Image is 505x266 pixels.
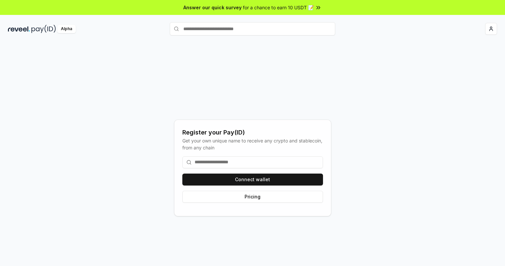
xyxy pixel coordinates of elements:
div: Register your Pay(ID) [182,128,323,137]
button: Pricing [182,191,323,203]
img: pay_id [31,25,56,33]
div: Get your own unique name to receive any crypto and stablecoin, from any chain [182,137,323,151]
img: reveel_dark [8,25,30,33]
div: Alpha [57,25,76,33]
span: for a chance to earn 10 USDT 📝 [243,4,314,11]
button: Connect wallet [182,174,323,186]
span: Answer our quick survey [183,4,242,11]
